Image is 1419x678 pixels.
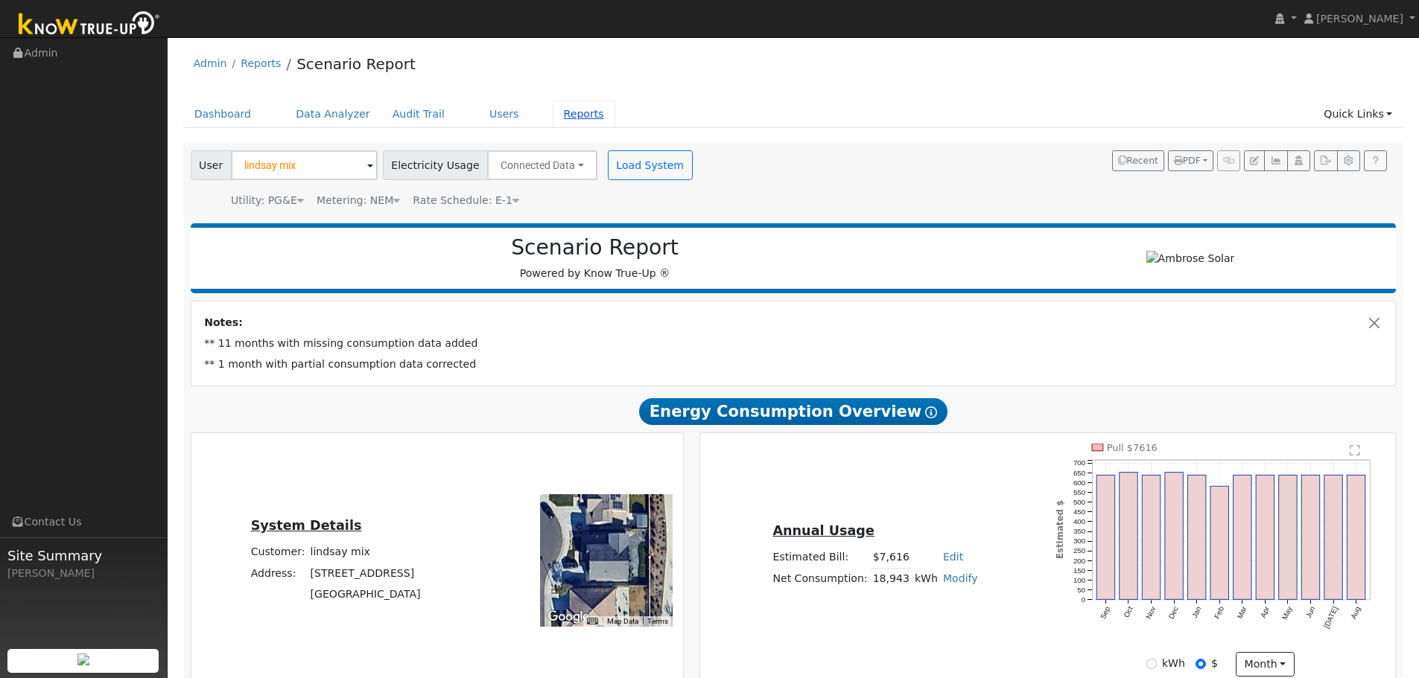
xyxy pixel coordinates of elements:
text: Mar [1236,604,1248,620]
text: Dec [1167,605,1180,621]
a: Terms (opens in new tab) [647,617,668,625]
input: kWh [1146,659,1157,669]
text: [DATE] [1323,605,1340,630]
td: ** 1 month with partial consumption data corrected [202,354,1385,375]
rect: onclick="" [1279,475,1297,599]
text: 550 [1073,487,1086,496]
a: Quick Links [1312,100,1403,128]
button: Close [1367,315,1383,330]
span: PDF [1174,156,1201,166]
a: Data Analyzer [285,100,381,128]
text: 300 [1073,537,1086,545]
input: Select a User [231,150,378,180]
div: Metering: NEM [317,193,400,208]
div: Powered by Know True-Up ® [198,235,992,281]
td: 18,943 [870,568,912,589]
rect: onclick="" [1120,472,1137,599]
rect: onclick="" [1257,475,1274,599]
td: [STREET_ADDRESS] [308,563,423,583]
a: Admin [194,57,227,69]
text: Sep [1099,604,1112,620]
a: Audit Trail [381,100,456,128]
td: Estimated Bill: [770,546,870,568]
text: Jun [1304,605,1317,619]
a: Open this area in Google Maps (opens a new window) [544,607,593,627]
strong: Notes: [204,316,243,328]
button: Load System [608,150,693,180]
span: [PERSON_NAME] [1316,13,1403,25]
rect: onclick="" [1188,475,1206,599]
button: Edit User [1244,150,1265,171]
button: Login As [1287,150,1310,171]
text: May [1281,605,1295,621]
text: Feb [1213,604,1225,619]
rect: onclick="" [1347,475,1365,599]
img: Google [544,607,593,627]
text: 500 [1073,498,1086,506]
rect: onclick="" [1302,475,1320,599]
td: Net Consumption: [770,568,870,589]
rect: onclick="" [1096,475,1114,599]
label: $ [1211,656,1218,671]
text: 150 [1073,566,1086,574]
button: Connected Data [487,150,597,180]
a: Users [478,100,530,128]
td: ** 11 months with missing consumption data added [202,333,1385,354]
input: $ [1196,659,1206,669]
a: Dashboard [183,100,263,128]
label: kWh [1162,656,1185,671]
td: Customer: [248,542,308,563]
img: Know True-Up [11,8,168,42]
text: 350 [1073,527,1086,535]
span: Energy Consumption Overview [639,398,947,425]
span: Electricity Usage [383,150,488,180]
td: [GEOGRAPHIC_DATA] [308,583,423,604]
text: 100 [1073,576,1086,584]
a: Reports [553,100,615,128]
a: Help Link [1364,150,1387,171]
text: Apr [1259,604,1272,618]
u: System Details [251,518,362,533]
img: retrieve [77,653,89,665]
text: Nov [1144,605,1157,621]
button: Keyboard shortcuts [587,616,597,627]
a: Reports [241,57,281,69]
u: Annual Usage [772,523,874,538]
text: 600 [1073,478,1086,486]
rect: onclick="" [1324,475,1342,599]
a: Modify [943,572,978,584]
rect: onclick="" [1210,486,1228,599]
text: Oct [1123,605,1135,619]
text: 250 [1073,546,1086,554]
rect: onclick="" [1143,475,1161,599]
a: Scenario Report [296,55,416,73]
td: lindsay mix [308,542,423,563]
div: Utility: PG&E [231,193,304,208]
button: Settings [1337,150,1360,171]
a: Edit [943,551,963,563]
button: Multi-Series Graph [1264,150,1287,171]
text: 50 [1078,586,1086,594]
text: Pull $7616 [1107,441,1158,452]
td: kWh [912,568,940,589]
text: 400 [1073,517,1086,525]
td: Address: [248,563,308,583]
img: Ambrose Solar [1146,251,1235,266]
div: [PERSON_NAME] [7,566,159,581]
text: 450 [1073,508,1086,516]
text: Aug [1350,605,1362,620]
text: 0 [1082,595,1086,604]
text: 200 [1073,556,1086,564]
rect: onclick="" [1165,472,1183,599]
text: 700 [1073,458,1086,467]
span: Site Summary [7,546,159,566]
h2: Scenario Report [206,235,984,260]
rect: onclick="" [1234,475,1251,599]
button: Export Interval Data [1314,150,1337,171]
text: Jan [1190,605,1203,619]
button: month [1236,652,1295,677]
text:  [1350,444,1361,455]
button: Map Data [607,616,638,627]
span: User [191,150,232,180]
text: 650 [1073,468,1086,476]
